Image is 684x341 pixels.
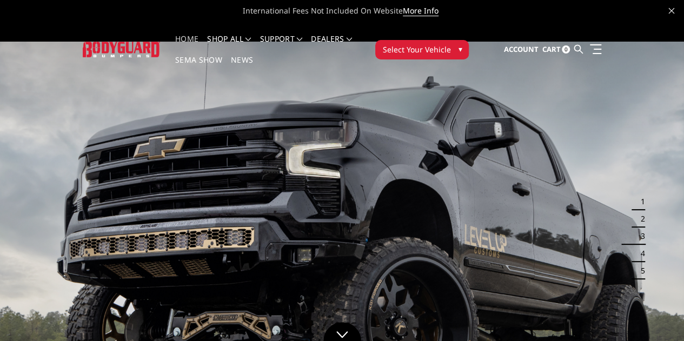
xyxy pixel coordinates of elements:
[634,193,645,210] button: 1 of 5
[375,40,469,59] button: Select Your Vehicle
[634,245,645,262] button: 4 of 5
[503,44,538,54] span: Account
[311,35,352,56] a: Dealers
[634,262,645,279] button: 5 of 5
[634,228,645,245] button: 3 of 5
[634,210,645,228] button: 2 of 5
[542,35,570,64] a: Cart 0
[207,35,251,56] a: shop all
[542,44,560,54] span: Cart
[231,56,253,77] a: News
[403,5,439,16] a: More Info
[323,322,361,341] a: Click to Down
[562,45,570,54] span: 0
[458,43,462,55] span: ▾
[260,35,302,56] a: Support
[175,56,222,77] a: SEMA Show
[83,42,160,57] img: BODYGUARD BUMPERS
[503,35,538,64] a: Account
[175,35,198,56] a: Home
[382,44,450,55] span: Select Your Vehicle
